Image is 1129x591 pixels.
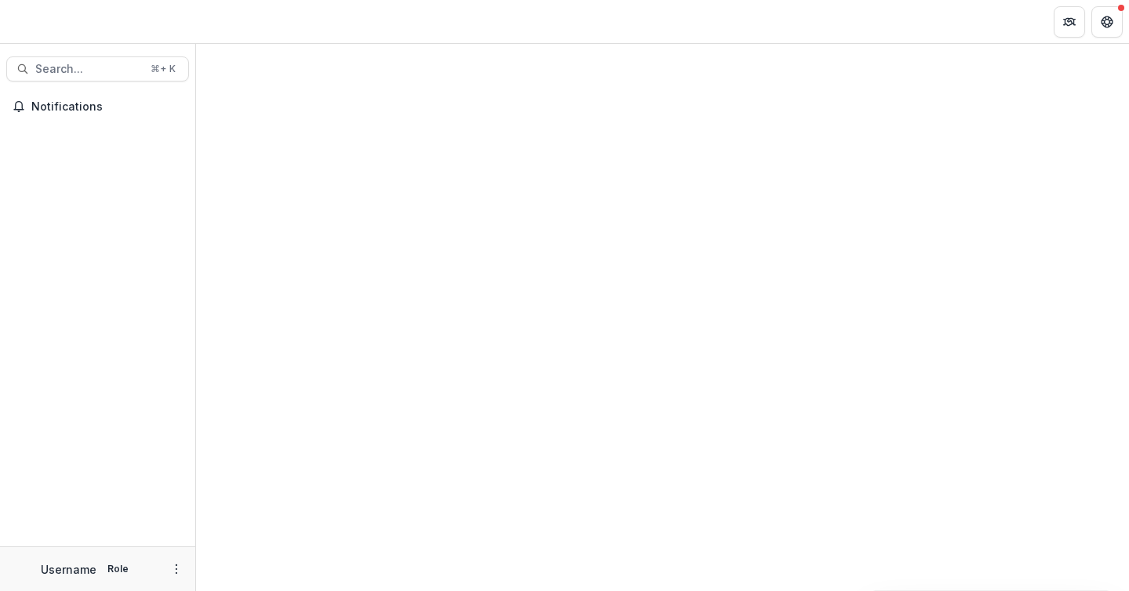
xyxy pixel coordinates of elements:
div: ⌘ + K [147,60,179,78]
span: Search... [35,63,141,76]
button: Notifications [6,94,189,119]
nav: breadcrumb [202,10,269,33]
button: Partners [1054,6,1085,38]
button: Search... [6,56,189,82]
span: Notifications [31,100,183,114]
p: Username [41,561,96,578]
button: More [167,560,186,578]
p: Role [103,562,133,576]
button: Get Help [1091,6,1123,38]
